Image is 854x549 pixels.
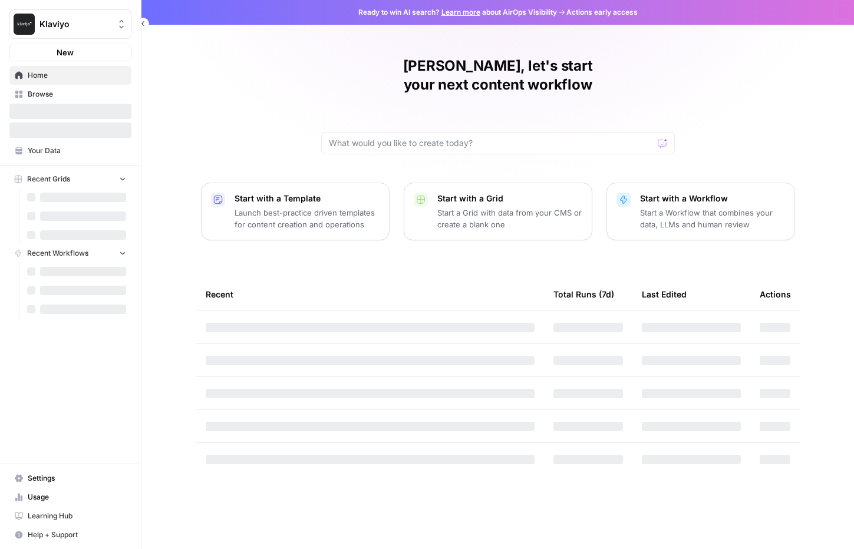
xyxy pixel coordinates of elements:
div: Total Runs (7d) [553,278,614,310]
a: Home [9,66,131,85]
a: Settings [9,469,131,488]
span: Usage [28,492,126,502]
span: Home [28,70,126,81]
button: New [9,44,131,61]
p: Launch best-practice driven templates for content creation and operations [235,207,380,230]
img: Klaviyo Logo [14,14,35,35]
span: Ready to win AI search? about AirOps Visibility [358,7,557,18]
p: Start with a Workflow [640,193,785,204]
div: Last Edited [642,278,687,310]
p: Start a Grid with data from your CMS or create a blank one [437,207,582,230]
button: Recent Workflows [9,244,131,262]
a: Learning Hub [9,507,131,525]
span: Klaviyo [39,18,111,30]
div: Actions [760,278,791,310]
a: Your Data [9,141,131,160]
button: Help + Support [9,525,131,544]
p: Start with a Grid [437,193,582,204]
p: Start with a Template [235,193,380,204]
input: What would you like to create today? [329,137,653,149]
a: Usage [9,488,131,507]
span: Recent Workflows [27,248,88,259]
div: Recent [206,278,535,310]
a: Browse [9,85,131,104]
span: Your Data [28,145,126,156]
button: Start with a WorkflowStart a Workflow that combines your data, LLMs and human review [606,183,795,240]
span: Recent Grids [27,174,70,184]
span: Settings [28,473,126,484]
button: Start with a TemplateLaunch best-practice driven templates for content creation and operations [201,183,390,240]
button: Start with a GridStart a Grid with data from your CMS or create a blank one [404,183,592,240]
h1: [PERSON_NAME], let's start your next content workflow [321,57,675,94]
span: Actions early access [566,7,638,18]
span: Help + Support [28,530,126,540]
span: Learning Hub [28,511,126,521]
button: Workspace: Klaviyo [9,9,131,39]
a: Learn more [441,8,480,16]
p: Start a Workflow that combines your data, LLMs and human review [640,207,785,230]
button: Recent Grids [9,170,131,188]
span: New [57,47,74,58]
span: Browse [28,89,126,100]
